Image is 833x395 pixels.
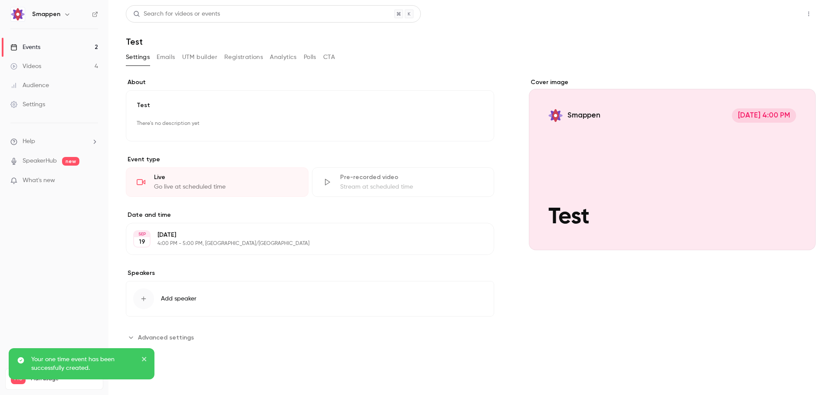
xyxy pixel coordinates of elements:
div: Go live at scheduled time [154,183,298,191]
span: Help [23,137,35,146]
button: Add speaker [126,281,494,317]
button: UTM builder [182,50,217,64]
iframe: Noticeable Trigger [88,177,98,185]
label: Date and time [126,211,494,219]
a: SpeakerHub [23,157,57,166]
label: Cover image [529,78,816,87]
span: new [62,157,79,166]
button: Registrations [224,50,263,64]
div: Search for videos or events [133,10,220,19]
p: 19 [139,238,145,246]
div: Live [154,173,298,182]
p: There's no description yet [137,117,483,131]
div: Pre-recorded videoStream at scheduled time [312,167,495,197]
div: Stream at scheduled time [340,183,484,191]
p: Event type [126,155,494,164]
li: help-dropdown-opener [10,137,98,146]
label: Speakers [126,269,494,277]
div: LiveGo live at scheduled time [126,167,308,197]
p: Your one time event has been successfully created. [31,355,135,372]
div: Settings [10,100,45,109]
h6: Smappen [32,10,60,19]
img: Smappen [11,7,25,21]
button: Analytics [270,50,297,64]
p: [DATE] [157,231,448,239]
div: SEP [134,231,150,237]
button: Share [761,5,795,23]
div: Audience [10,81,49,90]
span: What's new [23,176,55,185]
div: Videos [10,62,41,71]
button: Advanced settings [126,330,199,344]
div: Pre-recorded video [340,173,484,182]
section: Cover image [529,78,816,250]
button: Emails [157,50,175,64]
span: Advanced settings [138,333,194,342]
button: Settings [126,50,150,64]
div: Events [10,43,40,52]
label: About [126,78,494,87]
h1: Test [126,36,816,47]
button: Polls [304,50,316,64]
span: Add speaker [161,294,197,303]
section: Advanced settings [126,330,494,344]
p: Test [137,101,483,110]
button: close [141,355,148,366]
p: 4:00 PM - 5:00 PM, [GEOGRAPHIC_DATA]/[GEOGRAPHIC_DATA] [157,240,448,247]
button: CTA [323,50,335,64]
